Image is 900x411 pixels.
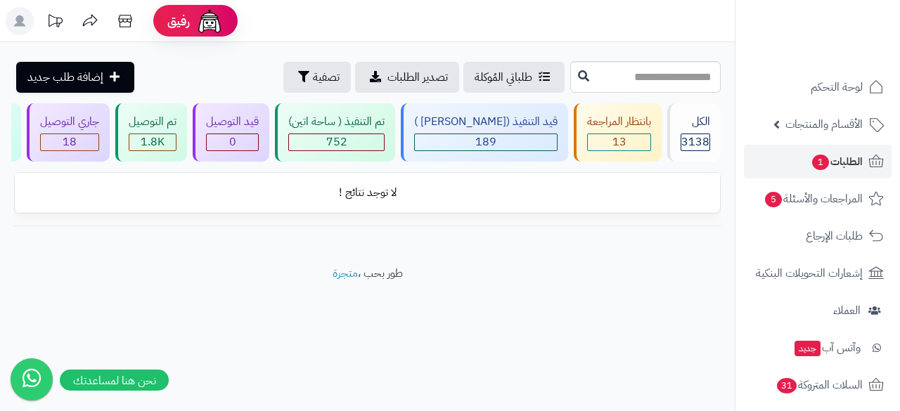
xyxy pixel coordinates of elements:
[681,114,710,130] div: الكل
[27,69,103,86] span: إضافة طلب جديد
[129,114,176,130] div: تم التوصيل
[587,114,651,130] div: بانتظار المراجعة
[129,134,176,150] div: 1758
[289,134,384,150] div: 752
[355,62,459,93] a: تصدير الطلبات
[63,133,77,150] span: 18
[777,378,797,393] span: 31
[744,294,892,327] a: العملاء
[776,375,863,395] span: السلات المتروكة
[37,7,72,39] a: تحديثات المنصة
[40,114,99,130] div: جاري التوصيل
[806,226,863,246] span: طلبات الإرجاع
[195,7,224,35] img: ai-face.png
[804,37,887,67] img: logo-2.png
[398,103,571,162] a: قيد التنفيذ ([PERSON_NAME] ) 189
[141,133,165,150] span: 1.8K
[387,69,448,86] span: تصدير الطلبات
[744,331,892,365] a: وآتس آبجديد
[811,152,863,171] span: الطلبات
[744,368,892,402] a: السلات المتروكة31
[588,134,650,150] div: 13
[313,69,340,86] span: تصفية
[793,338,861,358] span: وآتس آب
[785,115,863,134] span: الأقسام والمنتجات
[756,263,863,283] span: إشعارات التحويلات البنكية
[414,114,558,130] div: قيد التنفيذ ([PERSON_NAME] )
[612,133,626,150] span: 13
[283,62,351,93] button: تصفية
[206,114,259,130] div: قيد التوصيل
[112,103,190,162] a: تم التوصيل 1.8K
[765,192,782,207] span: 5
[415,134,557,150] div: 189
[811,77,863,97] span: لوحة التحكم
[764,189,863,209] span: المراجعات والأسئلة
[190,103,272,162] a: قيد التوصيل 0
[229,133,236,150] span: 0
[681,133,709,150] span: 3138
[475,133,496,150] span: 189
[744,70,892,104] a: لوحة التحكم
[664,103,724,162] a: الكل3138
[744,182,892,216] a: المراجعات والأسئلة5
[463,62,565,93] a: طلباتي المُوكلة
[571,103,664,162] a: بانتظار المراجعة 13
[167,13,190,30] span: رفيق
[326,133,347,150] span: 752
[795,341,821,356] span: جديد
[744,256,892,290] a: إشعارات التحويلات البنكية
[41,134,98,150] div: 18
[744,145,892,178] a: الطلبات1
[24,103,112,162] a: جاري التوصيل 18
[15,174,720,212] td: لا توجد نتائج !
[812,155,829,170] span: 1
[288,114,385,130] div: تم التنفيذ ( ساحة اتين)
[744,219,892,253] a: طلبات الإرجاع
[16,62,134,93] a: إضافة طلب جديد
[475,69,532,86] span: طلباتي المُوكلة
[272,103,398,162] a: تم التنفيذ ( ساحة اتين) 752
[333,265,358,282] a: متجرة
[833,301,861,320] span: العملاء
[207,134,258,150] div: 0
